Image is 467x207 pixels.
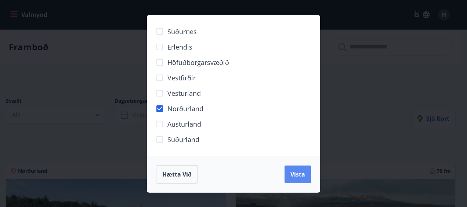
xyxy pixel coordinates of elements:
button: Vista [285,166,311,183]
span: Vestfirðir [167,73,196,83]
span: Vista [290,170,305,178]
button: Hætta við [156,165,198,184]
span: Austurland [167,119,201,129]
span: Norðurland [167,104,203,113]
span: Suðurnes [167,27,197,36]
span: Suðurland [167,135,199,144]
span: Hætta við [162,170,192,178]
span: Erlendis [167,42,192,52]
span: Vesturland [167,88,201,98]
span: Höfuðborgarsvæðið [167,58,229,67]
